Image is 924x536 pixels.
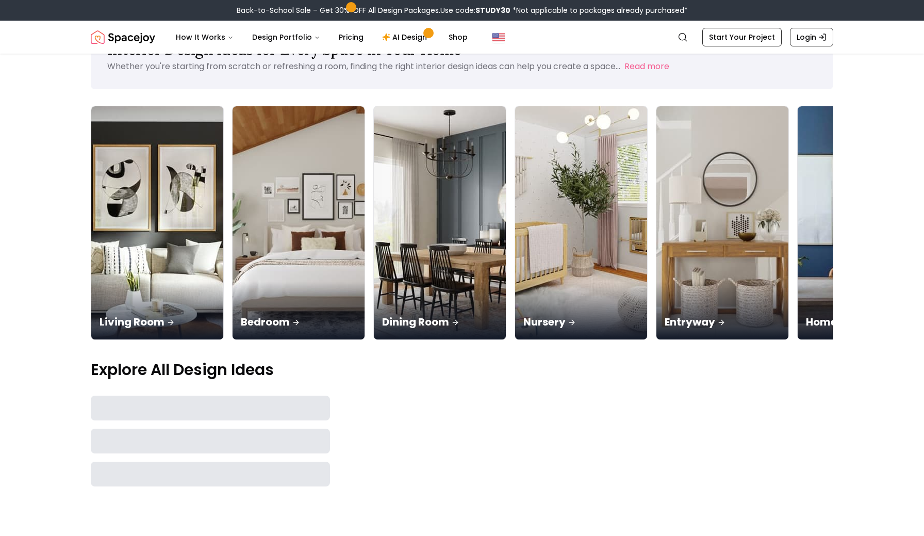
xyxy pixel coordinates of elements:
[91,106,223,339] img: Living Room
[790,28,833,46] a: Login
[382,315,498,329] p: Dining Room
[374,106,506,339] img: Dining Room
[233,106,365,339] img: Bedroom
[91,27,155,47] img: Spacejoy Logo
[656,106,788,339] img: Entryway
[440,27,476,47] a: Shop
[373,106,506,340] a: Dining RoomDining Room
[475,5,510,15] b: STUDY30
[241,315,356,329] p: Bedroom
[91,361,833,379] p: Explore All Design Ideas
[374,27,438,47] a: AI Design
[232,106,365,340] a: BedroomBedroom
[91,21,833,54] nav: Global
[244,27,328,47] button: Design Portfolio
[168,27,476,47] nav: Main
[624,60,669,73] button: Read more
[806,315,921,329] p: Home Office
[168,27,242,47] button: How It Works
[107,40,817,58] h1: Interior Design Ideas for Every Space in Your Home
[523,315,639,329] p: Nursery
[492,31,505,43] img: United States
[656,106,789,340] a: EntrywayEntryway
[331,27,372,47] a: Pricing
[515,106,648,340] a: NurseryNursery
[91,106,224,340] a: Living RoomLiving Room
[510,5,688,15] span: *Not applicable to packages already purchased*
[107,60,620,72] p: Whether you're starting from scratch or refreshing a room, finding the right interior design idea...
[702,28,782,46] a: Start Your Project
[237,5,688,15] div: Back-to-School Sale – Get 30% OFF All Design Packages.
[665,315,780,329] p: Entryway
[100,315,215,329] p: Living Room
[515,106,647,339] img: Nursery
[440,5,510,15] span: Use code:
[91,27,155,47] a: Spacejoy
